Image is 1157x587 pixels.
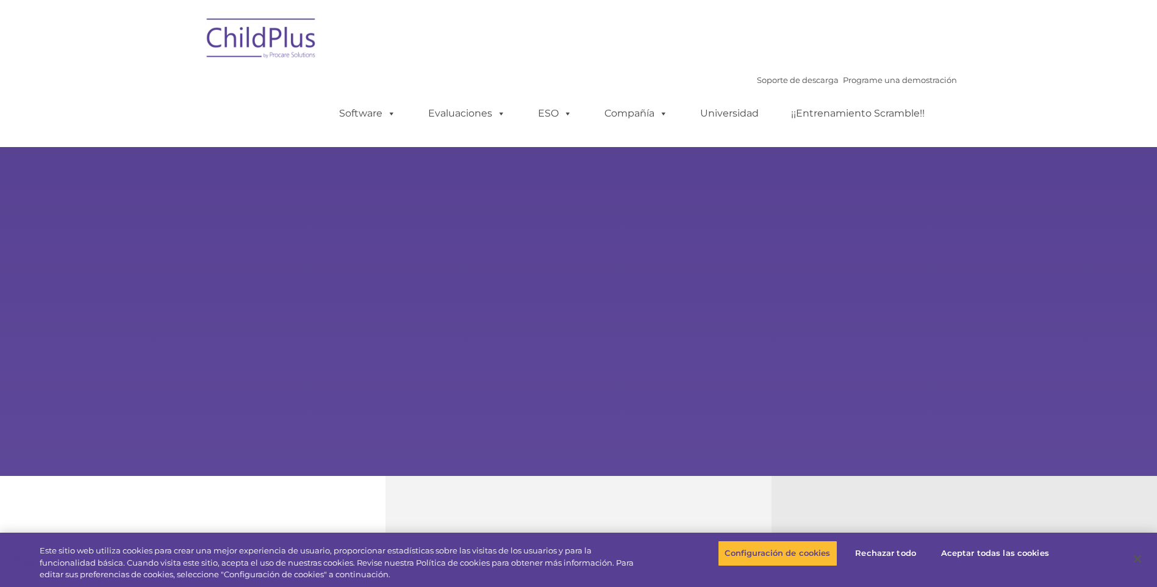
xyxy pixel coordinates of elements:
a: Programe una demostración [843,75,957,85]
a: Compañía [592,101,680,126]
img: Soluciones ChildPlus by Procare [201,10,323,71]
button: Cerrar [1124,546,1151,572]
font: Evaluaciones [428,107,492,119]
font: ESO [538,107,559,119]
font: Software [339,107,382,119]
button: Configuración de cookies [718,541,837,566]
font: | [757,75,957,85]
a: Evaluaciones [416,101,518,126]
a: Universidad [688,101,771,126]
div: Este sitio web utiliza cookies para crear una mejor experiencia de usuario, proporcionar estadíst... [40,545,636,581]
button: Aceptar todas las cookies [934,541,1056,566]
button: Rechazar todo [848,541,924,566]
a: ESO [526,101,584,126]
a: Soporte de descarga [757,75,839,85]
a: Software [327,101,408,126]
a: ¡¡Entrenamiento Scramble!! [779,101,937,126]
font: Compañía [604,107,654,119]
